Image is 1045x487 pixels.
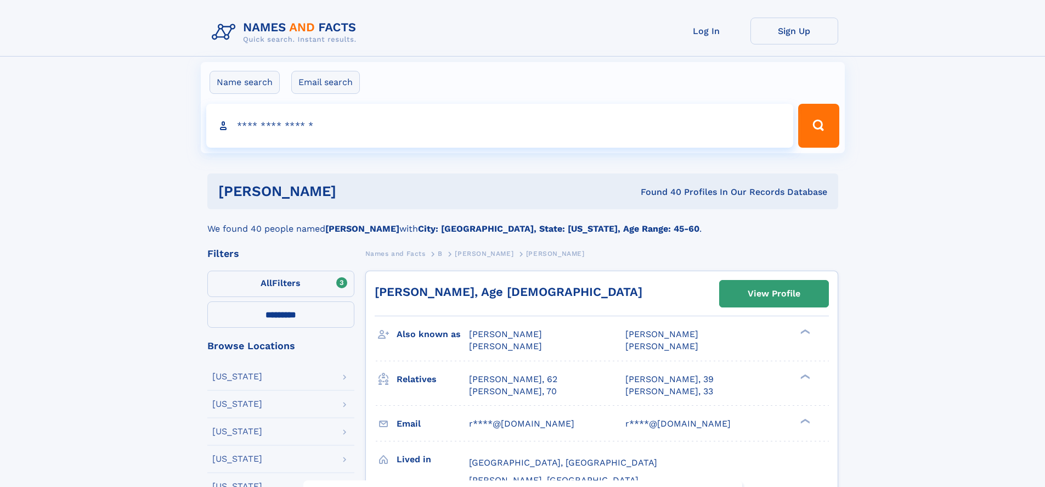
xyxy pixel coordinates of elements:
[748,281,800,306] div: View Profile
[798,328,811,335] div: ❯
[488,186,827,198] div: Found 40 Profiles In Our Records Database
[720,281,828,307] a: View Profile
[212,400,262,408] div: [US_STATE]
[455,247,513,260] a: [PERSON_NAME]
[625,329,698,339] span: [PERSON_NAME]
[469,475,639,485] span: [PERSON_NAME], [GEOGRAPHIC_DATA]
[365,247,426,260] a: Names and Facts
[218,184,489,198] h1: [PERSON_NAME]
[469,385,557,398] a: [PERSON_NAME], 70
[438,247,443,260] a: B
[397,415,469,433] h3: Email
[469,373,557,385] a: [PERSON_NAME], 62
[212,455,262,463] div: [US_STATE]
[750,18,838,44] a: Sign Up
[469,457,657,468] span: [GEOGRAPHIC_DATA], [GEOGRAPHIC_DATA]
[469,341,542,351] span: [PERSON_NAME]
[397,325,469,344] h3: Also known as
[469,329,542,339] span: [PERSON_NAME]
[625,373,714,385] a: [PERSON_NAME], 39
[455,250,513,258] span: [PERSON_NAME]
[798,417,811,424] div: ❯
[212,372,262,381] div: [US_STATE]
[212,427,262,436] div: [US_STATE]
[438,250,443,258] span: B
[798,104,839,148] button: Search Button
[625,385,713,398] a: [PERSON_NAME], 33
[291,71,360,94] label: Email search
[261,278,272,288] span: All
[375,285,642,299] a: [PERSON_NAME], Age [DEMOGRAPHIC_DATA]
[526,250,585,258] span: [PERSON_NAME]
[207,209,838,236] div: We found 40 people named with .
[325,223,399,234] b: [PERSON_NAME]
[207,341,354,351] div: Browse Locations
[625,341,698,351] span: [PERSON_NAME]
[418,223,699,234] b: City: [GEOGRAPHIC_DATA], State: [US_STATE], Age Range: 45-60
[207,249,354,259] div: Filters
[210,71,280,94] label: Name search
[397,450,469,469] h3: Lived in
[207,18,365,47] img: Logo Names and Facts
[663,18,750,44] a: Log In
[798,373,811,380] div: ❯
[207,271,354,297] label: Filters
[397,370,469,389] h3: Relatives
[206,104,794,148] input: search input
